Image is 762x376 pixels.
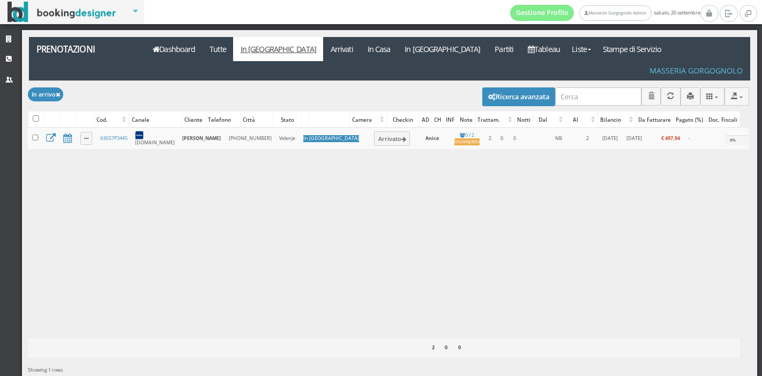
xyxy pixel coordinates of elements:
[360,37,398,61] a: In Casa
[475,112,514,127] div: Trattam.
[661,87,681,105] button: Aggiorna
[636,112,673,127] div: Da Fatturare
[649,66,743,75] h4: Masseria Gorgognolo
[684,128,721,149] td: -
[444,112,457,127] div: INF
[8,2,116,23] img: BookingDesigner.com
[706,112,739,127] div: Doc. Fiscali
[496,128,508,149] td: 0
[598,112,636,127] div: Bilancio
[454,138,480,145] div: Incompleto
[458,344,461,351] b: 0
[533,112,565,127] div: Dal
[432,112,444,127] div: CH
[579,5,651,21] a: Masseria Gorgognolo Admin
[521,37,567,61] a: Tableau
[135,131,144,139] img: 7STAjs-WNfZHmYllyLag4gdhmHm8JrbmzVrznejwAeLEbpu0yDt-GlJaDipzXAZBN18=w300
[203,37,234,61] a: Tutte
[420,112,431,127] div: AD
[275,128,299,149] td: Velenje
[387,112,419,127] div: Checkin
[374,131,410,145] button: Arrivato
[484,128,496,149] td: 2
[350,112,386,127] div: Camera
[597,128,623,149] td: [DATE]
[661,135,680,142] b: € 497,94
[488,37,521,61] a: Partiti
[94,112,129,127] div: Cod.
[225,128,275,149] td: [PHONE_NUMBER]
[303,135,359,142] div: In [GEOGRAPHIC_DATA]
[566,112,597,127] div: Al
[510,5,574,21] a: Gestione Profilo
[579,128,597,149] td: 2
[508,128,521,149] td: 0
[567,37,595,61] a: Liste
[29,37,140,61] a: Prenotazioni
[425,135,439,142] b: Anice
[623,128,646,149] td: [DATE]
[724,87,749,105] button: Export
[674,112,705,127] div: Pagato (%)
[445,344,447,351] b: 0
[206,112,240,127] div: Telefono
[432,344,435,351] b: 2
[28,366,63,373] span: Showing 1 rows
[510,5,700,21] span: sabato, 20 settembre
[482,87,555,106] button: Ricerca avanzata
[454,131,480,146] a: 0 / 2Incompleto
[182,112,205,127] div: Cliente
[100,135,128,142] a: K8557P3445
[146,37,203,61] a: Dashboard
[273,112,301,127] div: Stato
[28,87,63,101] button: In arrivo
[241,112,273,127] div: Città
[233,37,323,61] a: In [GEOGRAPHIC_DATA]
[182,135,221,142] b: [PERSON_NAME]
[129,112,181,127] div: Canale
[515,112,533,127] div: Notti
[555,87,641,105] input: Cerca
[726,135,740,145] div: 0%
[539,128,579,149] td: NB
[131,128,178,149] td: [DOMAIN_NAME]
[398,37,488,61] a: In [GEOGRAPHIC_DATA]
[458,112,475,127] div: Note
[323,37,360,61] a: Arrivati
[596,37,669,61] a: Stampe di Servizio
